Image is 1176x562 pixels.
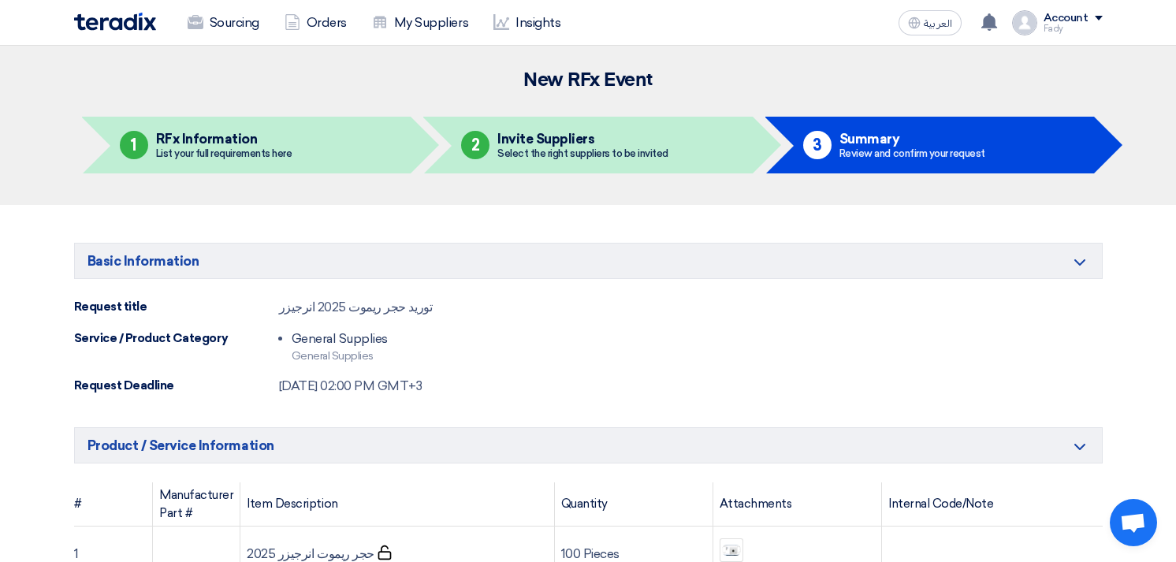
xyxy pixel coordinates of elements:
[74,377,279,395] div: Request Deadline
[279,298,433,317] div: توريد حجر ريموت 2025 انرجيزر
[240,482,554,527] th: Item Description
[74,329,279,348] div: Service / Product Category
[74,482,153,527] th: #
[481,6,573,40] a: Insights
[1012,10,1037,35] img: profile_test.png
[839,148,985,158] div: Review and confirm your request
[839,132,985,146] h5: Summary
[74,427,1103,463] h5: Product / Service Information
[882,482,1103,527] th: Internal Code/Note
[461,131,489,159] div: 2
[497,148,668,158] div: Select the right suppliers to be invited
[153,482,240,527] th: Manufacturer Part #
[175,6,272,40] a: Sourcing
[292,332,388,346] div: General Supplies
[74,13,156,31] img: Teradix logo
[554,482,713,527] th: Quantity
[1110,499,1157,546] a: Open chat
[1044,24,1103,33] div: Fady
[156,132,292,146] h5: RFx Information
[1044,12,1089,25] div: Account
[279,377,422,396] div: [DATE] 02:00 PM GMT+3
[713,482,881,527] th: Attachments
[497,132,668,146] h5: Invite Suppliers
[359,6,481,40] a: My Suppliers
[74,69,1103,91] h2: New RFx Event
[120,131,148,159] div: 1
[720,543,742,557] img: __1754904595991.jpg
[74,243,1103,279] h5: Basic Information
[803,131,832,159] div: 3
[74,298,279,316] div: Request title
[156,148,292,158] div: List your full requirements here
[272,6,359,40] a: Orders
[924,18,952,29] span: العربية
[292,348,388,364] div: General Supplies
[899,10,962,35] button: العربية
